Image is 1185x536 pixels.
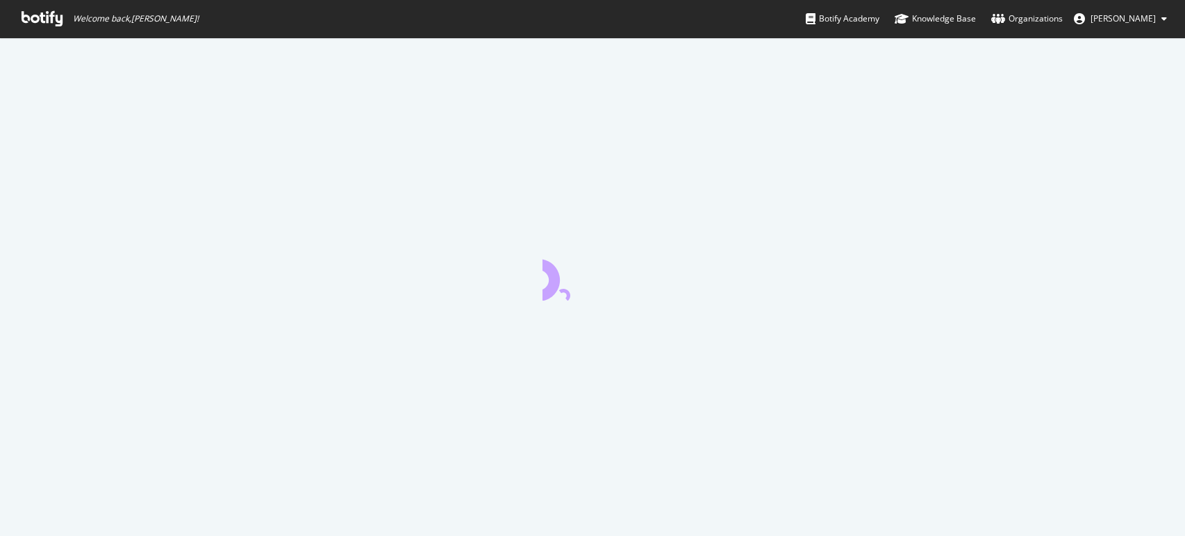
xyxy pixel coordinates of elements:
span: Robin Baron [1091,12,1156,24]
div: Knowledge Base [895,12,976,26]
span: Welcome back, [PERSON_NAME] ! [73,13,199,24]
div: animation [542,251,643,301]
div: Organizations [991,12,1063,26]
div: Botify Academy [806,12,879,26]
button: [PERSON_NAME] [1063,8,1178,30]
